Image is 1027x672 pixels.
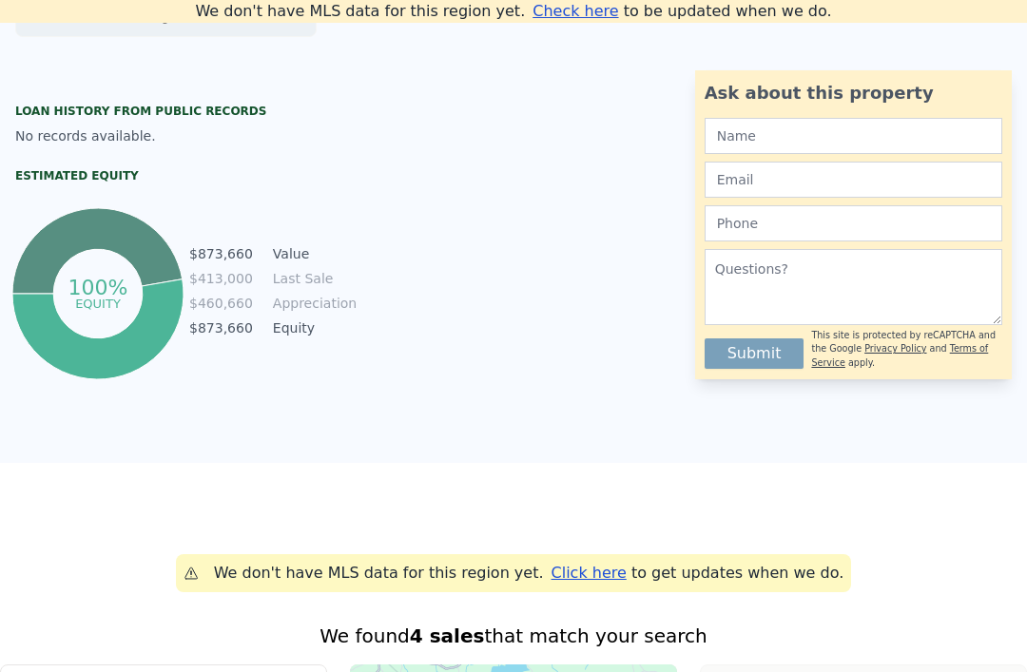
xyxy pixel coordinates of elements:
[552,562,844,585] div: to get updates when we do.
[188,317,254,338] td: $873,660
[75,296,121,310] tspan: equity
[269,293,355,314] td: Appreciation
[15,126,317,145] div: No records available.
[705,337,804,368] button: Submit
[811,343,988,367] a: Terms of Service
[214,562,544,585] div: We don't have MLS data for this region yet.
[864,343,926,354] a: Privacy Policy
[705,118,1002,154] input: Name
[269,268,355,289] td: Last Sale
[410,624,485,647] strong: 4 sales
[188,268,254,289] td: $413,000
[269,243,355,264] td: Value
[68,276,128,299] tspan: 100%
[552,564,627,582] span: Click here
[811,329,1002,370] div: This site is protected by reCAPTCHA and the Google and apply.
[15,168,317,183] div: Estimated Equity
[705,80,1002,106] div: Ask about this property
[533,2,618,20] span: Check here
[15,104,317,119] div: Loan history from public records
[188,243,254,264] td: $873,660
[705,205,1002,241] input: Phone
[188,293,254,314] td: $460,660
[269,317,355,338] td: Equity
[705,162,1002,198] input: Email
